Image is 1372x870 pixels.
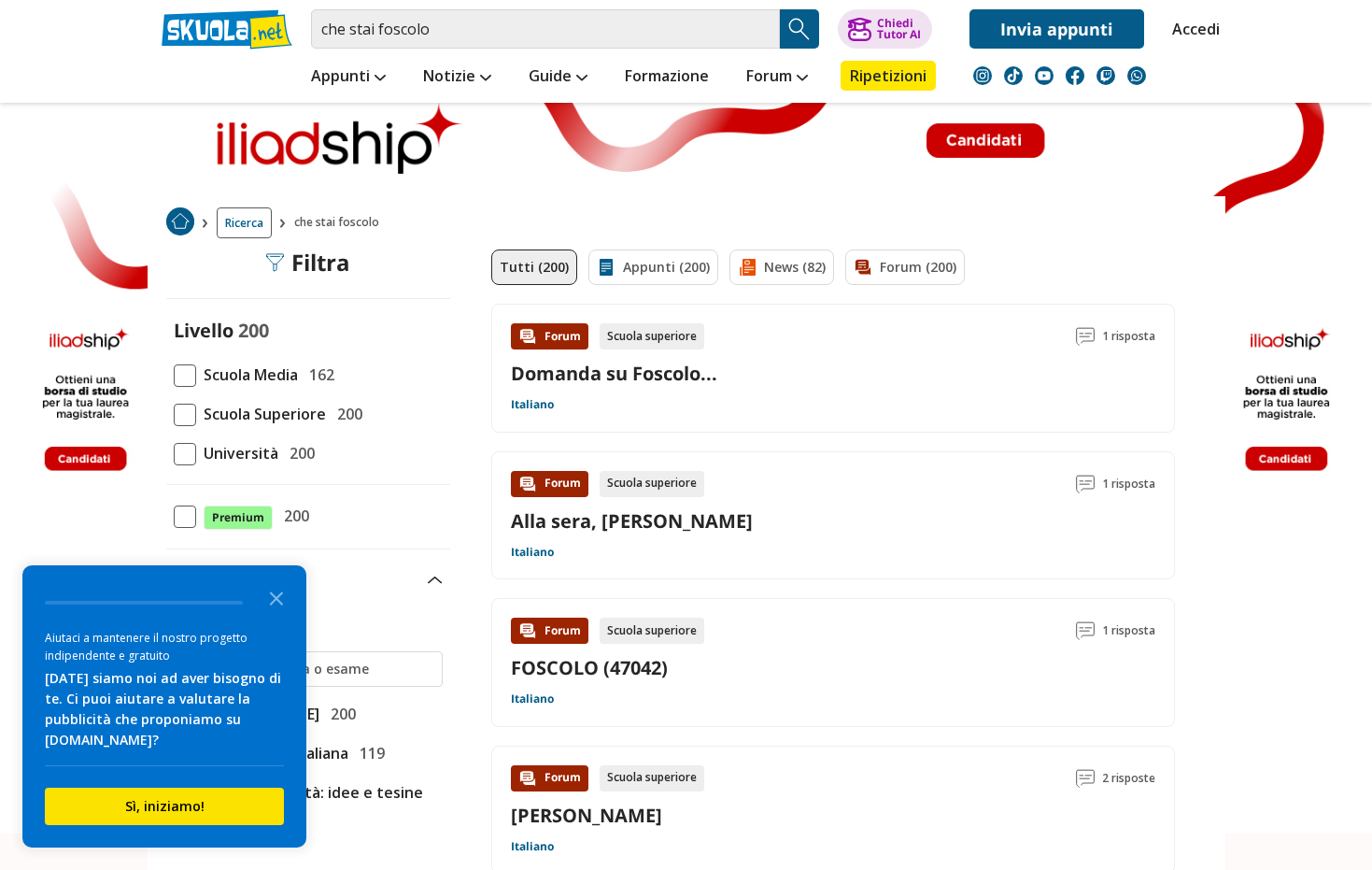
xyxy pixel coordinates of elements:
[511,765,588,792] div: Forum
[600,618,704,644] div: Scuola superiore
[196,363,298,387] span: Scuola Media
[511,471,588,497] div: Forum
[1102,323,1155,349] span: 1 risposta
[428,577,443,584] img: Apri e chiudi sezione
[294,207,387,238] span: che stai foscolo
[854,258,872,277] img: Forum filtro contenuto
[780,9,819,49] button: Search Button
[45,629,284,664] div: Aiutaci a mantenere il nostro progetto indipendente e gratuito
[511,618,588,644] div: Forum
[511,692,554,706] a: Italiano
[1076,621,1095,640] img: Commenti lettura
[511,545,554,560] a: Italiano
[845,250,965,285] a: Forum (200)
[265,253,284,272] img: Filtra filtri mobile
[738,258,757,277] img: News filtro contenuto
[838,9,932,49] button: ChiediTutor AI
[196,441,278,465] span: Università
[258,578,295,616] button: Close the survey
[518,475,537,493] img: Forum contenuto
[311,9,780,49] input: Cerca appunti, riassunti o versioni
[282,441,315,465] span: 200
[1066,66,1084,85] img: facebook
[302,363,334,387] span: 162
[418,61,496,94] a: Notizie
[352,741,385,765] span: 119
[206,660,433,678] input: Ricerca materia o esame
[511,361,717,386] a: Domanda su Foscolo...
[166,207,194,238] a: Home
[588,250,718,285] a: Appunti (200)
[306,61,390,94] a: Appunti
[323,702,356,726] span: 200
[276,504,309,528] span: 200
[1172,9,1211,49] a: Accedi
[729,250,834,285] a: News (82)
[238,318,269,343] span: 200
[166,207,194,235] img: Home
[600,471,704,497] div: Scuola superiore
[511,803,662,828] a: [PERSON_NAME]
[45,668,284,750] div: [DATE] siamo noi ad aver bisogno di te. Ci puoi aiutare a valutare la pubblicità che proponiamo s...
[969,9,1144,49] a: Invia appunti
[600,765,704,792] div: Scuola superiore
[524,61,592,94] a: Guide
[196,780,443,829] span: Tesina maturità: idee e tesine svolte
[265,250,350,276] div: Filtra
[1102,618,1155,644] span: 1 risposta
[518,769,537,788] img: Forum contenuto
[600,323,704,349] div: Scuola superiore
[217,207,272,238] a: Ricerca
[511,323,588,349] div: Forum
[597,258,615,277] img: Appunti filtro contenuto
[785,15,813,43] img: Cerca appunti, riassunti o versioni
[196,402,326,426] span: Scuola Superiore
[1102,471,1155,497] span: 1 risposta
[511,655,668,680] a: FOSCOLO (47042)
[511,397,554,412] a: Italiano
[1035,66,1054,85] img: youtube
[1096,66,1115,85] img: twitch
[1004,66,1023,85] img: tiktok
[841,61,936,91] a: Ripetizioni
[511,508,753,534] a: Alla sera, [PERSON_NAME]
[330,402,362,426] span: 200
[742,61,813,94] a: Forum
[45,788,284,825] button: Sì, iniziamo!
[518,327,537,346] img: Forum contenuto
[511,839,554,854] a: Italiano
[973,66,992,85] img: instagram
[1127,66,1146,85] img: WhatsApp
[174,318,233,343] label: Livello
[491,250,577,285] a: Tutti (200)
[620,61,714,94] a: Formazione
[518,621,537,640] img: Forum contenuto
[1076,475,1095,493] img: Commenti lettura
[1102,765,1155,792] span: 2 risposte
[877,18,921,40] div: Chiedi Tutor AI
[1076,327,1095,346] img: Commenti lettura
[1076,769,1095,788] img: Commenti lettura
[204,506,273,530] span: Premium
[22,565,306,848] div: Survey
